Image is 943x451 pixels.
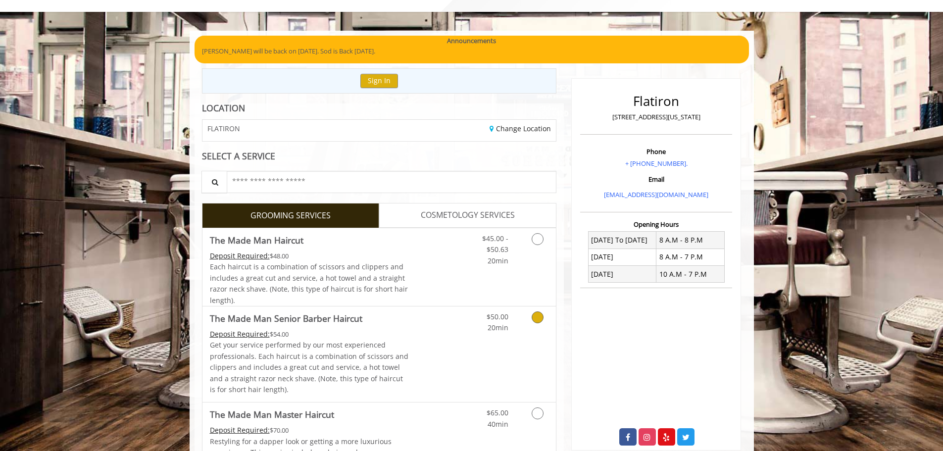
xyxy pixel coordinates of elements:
span: $45.00 - $50.63 [482,234,508,254]
button: Service Search [201,171,227,193]
p: [STREET_ADDRESS][US_STATE] [583,112,730,122]
span: $50.00 [487,312,508,321]
p: [PERSON_NAME] will be back on [DATE]. Sod is Back [DATE]. [202,46,742,56]
span: This service needs some Advance to be paid before we block your appointment [210,251,270,260]
span: GROOMING SERVICES [250,209,331,222]
span: COSMETOLOGY SERVICES [421,209,515,222]
td: [DATE] To [DATE] [588,232,656,249]
h3: Opening Hours [580,221,732,228]
td: [DATE] [588,266,656,283]
td: [DATE] [588,249,656,265]
h3: Email [583,176,730,183]
b: The Made Man Master Haircut [210,407,334,421]
span: 20min [488,323,508,332]
h2: Flatiron [583,94,730,108]
p: Get your service performed by our most experienced professionals. Each haircut is a combination o... [210,340,409,395]
span: 20min [488,256,508,265]
b: The Made Man Haircut [210,233,303,247]
span: FLATIRON [207,125,240,132]
span: This service needs some Advance to be paid before we block your appointment [210,329,270,339]
a: Change Location [490,124,551,133]
td: 8 A.M - 7 P.M [656,249,725,265]
div: $70.00 [210,425,409,436]
h3: Phone [583,148,730,155]
b: Announcements [447,36,496,46]
div: SELECT A SERVICE [202,151,557,161]
td: 10 A.M - 7 P.M [656,266,725,283]
b: LOCATION [202,102,245,114]
span: This service needs some Advance to be paid before we block your appointment [210,425,270,435]
td: 8 A.M - 8 P.M [656,232,725,249]
div: $48.00 [210,251,409,261]
span: Each haircut is a combination of scissors and clippers and includes a great cut and service, a ho... [210,262,408,304]
div: $54.00 [210,329,409,340]
span: $65.00 [487,408,508,417]
b: The Made Man Senior Barber Haircut [210,311,362,325]
span: 40min [488,419,508,429]
button: Sign In [360,74,398,88]
a: [EMAIL_ADDRESS][DOMAIN_NAME] [604,190,708,199]
a: + [PHONE_NUMBER]. [625,159,688,168]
